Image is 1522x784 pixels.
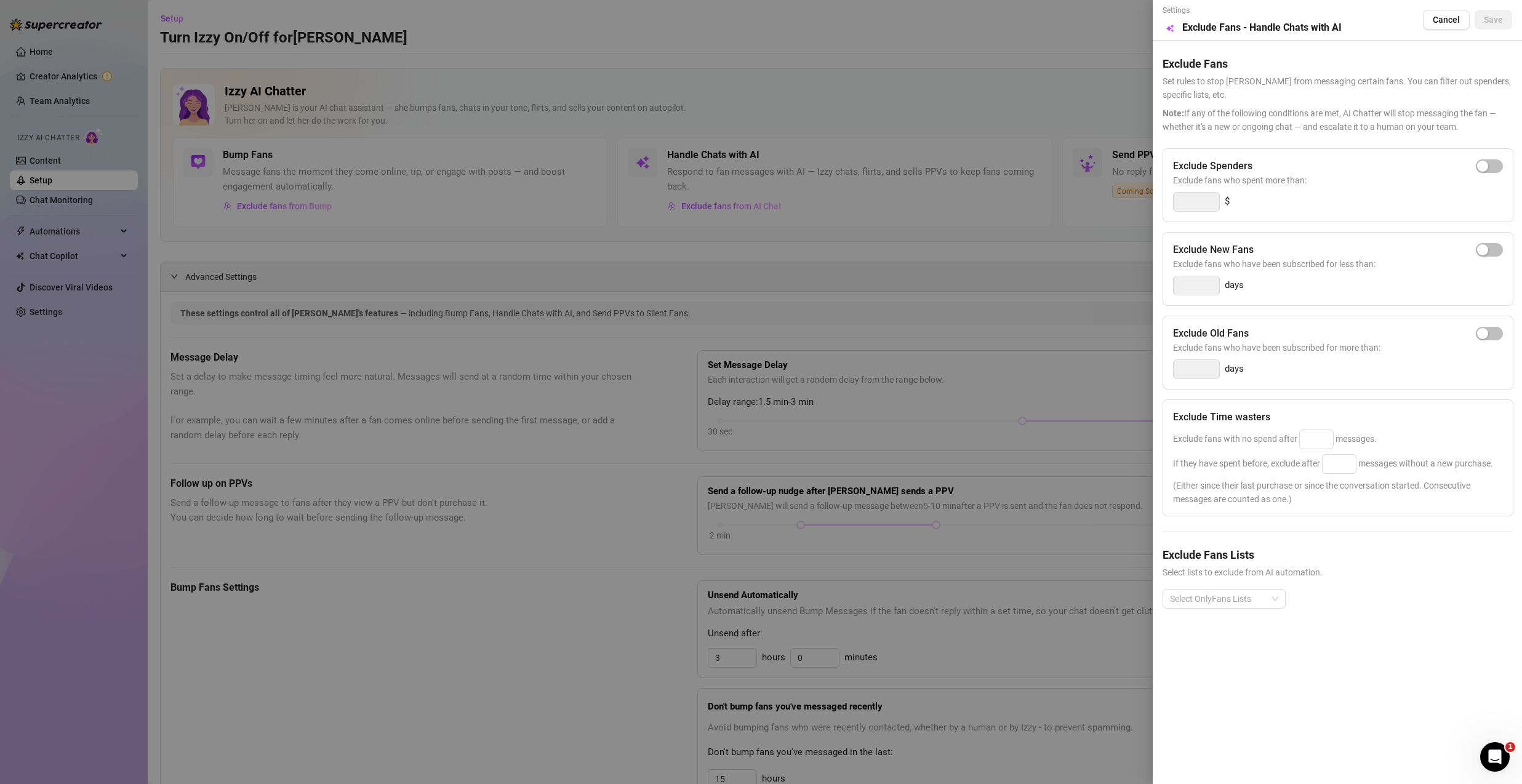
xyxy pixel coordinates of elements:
[1173,326,1249,341] h5: Exclude Old Fans
[1173,174,1503,187] span: Exclude fans who spent more than:
[1163,106,1512,134] span: If any of the following conditions are met, AI Chatter will stop messaging the fan — whether it's...
[1163,108,1184,118] span: Note:
[1225,362,1244,377] span: days
[1225,194,1230,209] span: $
[1173,341,1503,354] span: Exclude fans who have been subscribed for more than:
[1423,10,1470,30] button: Cancel
[1505,742,1515,752] span: 1
[1173,410,1270,425] h5: Exclude Time wasters
[1173,242,1254,257] h5: Exclude New Fans
[1163,55,1512,72] h5: Exclude Fans
[1173,479,1503,506] span: (Either since their last purchase or since the conversation started. Consecutive messages are cou...
[1182,20,1342,35] h5: Exclude Fans - Handle Chats with AI
[1173,257,1503,271] span: Exclude fans who have been subscribed for less than:
[1173,434,1377,444] span: Exclude fans with no spend after messages.
[1173,159,1252,174] h5: Exclude Spenders
[1225,278,1244,293] span: days
[1475,10,1512,30] button: Save
[1163,546,1512,563] h5: Exclude Fans Lists
[1433,15,1460,25] span: Cancel
[1163,566,1512,579] span: Select lists to exclude from AI automation.
[1163,5,1342,17] span: Settings
[1480,742,1510,772] iframe: Intercom live chat
[1163,74,1512,102] span: Set rules to stop [PERSON_NAME] from messaging certain fans. You can filter out spenders, specifi...
[1173,458,1493,468] span: If they have spent before, exclude after messages without a new purchase.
